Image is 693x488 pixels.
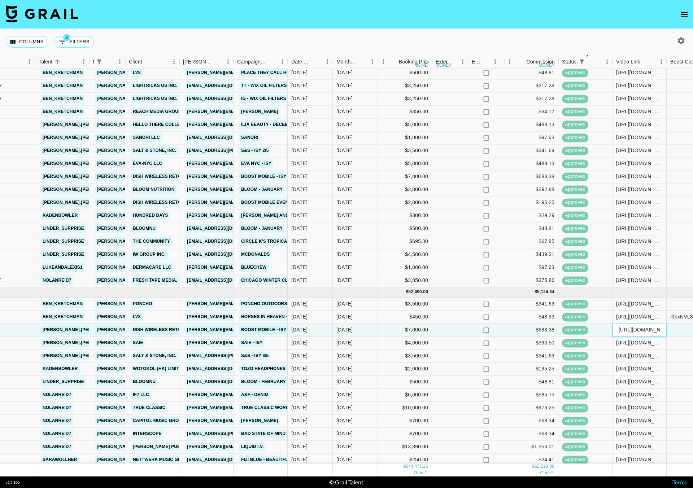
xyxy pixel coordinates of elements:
a: Lightricks US Inc. [131,81,179,90]
div: 11/5/2024 [291,147,308,154]
a: S&S - Isy 2/5 [239,146,270,155]
a: Place They Call Home - The Castellows [239,68,343,77]
a: TOZO Headphones [239,364,287,373]
a: [PERSON_NAME][EMAIL_ADDRESS][DOMAIN_NAME] [185,263,303,272]
a: [PERSON_NAME][EMAIL_ADDRESS][DOMAIN_NAME] [185,312,303,321]
div: 1 active filter [94,57,104,67]
div: $488.13 [504,118,558,131]
button: Menu [277,56,288,67]
div: Jan '25 [336,199,353,206]
a: IW Group Inc. [131,250,167,259]
div: Campaign (Type) [234,55,288,69]
div: $341.69 [504,144,558,157]
a: [PERSON_NAME][EMAIL_ADDRESS][DOMAIN_NAME] [185,172,303,181]
div: Month Due [336,55,357,69]
div: $3,000.00 [378,183,432,196]
a: The Community [131,237,172,246]
div: [PERSON_NAME] [183,55,213,69]
button: Sort [104,57,114,67]
a: lukeandalexis1 [41,263,84,272]
span: approved [562,122,588,128]
a: [PERSON_NAME].[PERSON_NAME] [41,172,120,181]
a: nolanreid7 [41,416,73,425]
a: [PERSON_NAME] and the High Heat "Me and the Bottle" [239,211,378,220]
a: linder_surprise [41,250,86,259]
button: Menu [322,56,333,67]
a: True Classic [131,403,167,412]
span: approved [562,109,588,115]
a: [EMAIL_ADDRESS][DOMAIN_NAME] [185,455,266,464]
a: Capitol Music Group [131,416,187,425]
span: approved [562,212,588,219]
a: Boost Mobile - Isy 3/3 [239,325,296,334]
div: Date Created [288,55,333,69]
a: Liquid I.V. [239,442,266,451]
a: [PERSON_NAME][EMAIL_ADDRESS][DOMAIN_NAME] [95,250,213,259]
div: 11/21/2024 [291,82,308,89]
a: [PERSON_NAME][EMAIL_ADDRESS][DOMAIN_NAME] [185,211,303,220]
a: Dermacare LLC [131,263,173,272]
a: [PERSON_NAME][EMAIL_ADDRESS][DOMAIN_NAME] [95,107,213,116]
a: ben_kretchman [41,81,84,90]
a: [PERSON_NAME][EMAIL_ADDRESS][PERSON_NAME][PERSON_NAME][DOMAIN_NAME] [185,442,377,451]
a: [PERSON_NAME][EMAIL_ADDRESS][DOMAIN_NAME] [95,172,213,181]
div: $350.00 [378,105,432,118]
a: Sanori LLC [131,133,162,142]
div: https://www.instagram.com/reel/DEjG3qqRDN-/?igsh=MWg0NXpveGUxZzZnZA== [616,173,663,180]
div: 11/21/2024 [291,95,308,102]
button: Sort [587,57,597,67]
div: Jan '25 [336,212,353,219]
a: S&S - Isy 3/5 [239,351,270,360]
a: McDonalds [239,250,271,259]
a: [PERSON_NAME][EMAIL_ADDRESS][DOMAIN_NAME] [95,403,213,412]
div: 1/29/2025 [291,199,308,206]
div: Commission [526,55,555,69]
a: [EMAIL_ADDRESS][DOMAIN_NAME] [185,364,266,373]
a: [EMAIL_ADDRESS][DOMAIN_NAME] [185,81,266,90]
div: https://www.tiktok.com/@isabella.lauren/video/7463613272361602347?_t=ZT-8tLQgnDOuK2&_r=1 [616,147,663,154]
a: Terms [672,479,687,485]
a: [PERSON_NAME][EMAIL_ADDRESS][PERSON_NAME][PERSON_NAME][DOMAIN_NAME] [185,159,377,168]
div: $29.29 [504,209,558,222]
a: kadenbowler [41,211,80,220]
div: https://www.instagram.com/reel/DFYOwNPv7qC/?utm_source=ig_web_copy_link&igsh=MzRlODBiNWFlZA%3D%3D [616,238,663,245]
a: [PERSON_NAME][EMAIL_ADDRESS][DOMAIN_NAME] [95,442,213,451]
a: Salt & Stone, Inc. [131,351,178,360]
div: $67.85 [504,235,558,248]
div: $3,500.00 [378,144,432,157]
a: [PERSON_NAME].[PERSON_NAME] [41,185,120,194]
a: nolanreid7 [41,276,73,285]
a: Eva NYC - Isy [239,159,273,168]
div: 11/14/2024 [291,121,308,128]
span: approved [562,135,588,141]
a: Saie [131,338,145,347]
div: https://www.instagram.com/reel/DE6TncdxTtx/?igsh=Z2x2bmRyYWt5d3Qx [616,186,663,193]
div: Jan '25 [336,82,353,89]
a: ben_kretchman [41,312,84,321]
div: $500.00 [378,66,432,79]
a: [PERSON_NAME][EMAIL_ADDRESS][DOMAIN_NAME] [95,159,213,168]
a: [PERSON_NAME][EMAIL_ADDRESS][DOMAIN_NAME] [185,299,303,308]
button: Sort [389,57,399,67]
a: Hello There Collective [131,120,195,129]
a: Poncho Outdoors - Ben [239,299,302,308]
a: Fresh Tape Media, LLC [131,276,189,285]
a: [PERSON_NAME][EMAIL_ADDRESS][DOMAIN_NAME] [95,185,213,194]
div: https://www.tiktok.com/@isabella.lauren/video/7454370606235290926?_t=ZM-8sf6G0j7Svm&_r=1 [616,134,663,141]
div: $3,250.00 [378,79,432,92]
a: Sanori [239,133,260,142]
div: Jan '25 [336,160,353,167]
a: [PERSON_NAME][EMAIL_ADDRESS][DOMAIN_NAME] [95,390,213,399]
div: Video Link [613,55,667,69]
a: Bloomnu [131,224,157,233]
div: $34.17 [504,105,558,118]
div: Jan '25 [336,108,353,115]
a: [PERSON_NAME] [239,416,280,425]
div: Booking Price [399,55,431,69]
a: Dish Wireless Retail Purchasing Corp [131,325,231,334]
a: sarawollner [41,455,79,464]
a: [PERSON_NAME][EMAIL_ADDRESS][DOMAIN_NAME] [185,198,303,207]
div: $5,000.00 [378,157,432,170]
a: Poncho [131,299,154,308]
div: 12/19/2024 [291,186,308,193]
